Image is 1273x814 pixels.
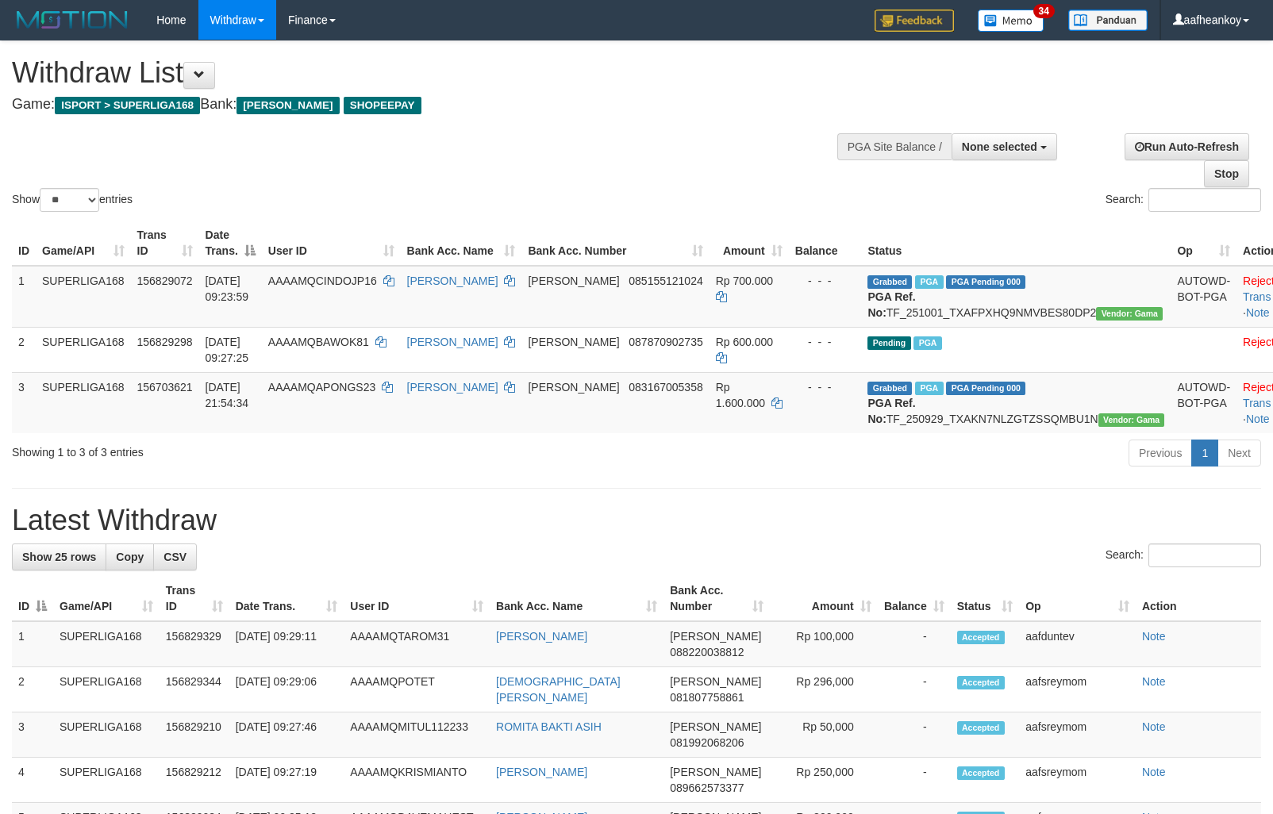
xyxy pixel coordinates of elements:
[206,381,249,409] span: [DATE] 21:54:34
[229,621,344,667] td: [DATE] 09:29:11
[490,576,663,621] th: Bank Acc. Name: activate to sort column ascending
[951,576,1020,621] th: Status: activate to sort column ascending
[137,381,193,394] span: 156703621
[957,766,1005,780] span: Accepted
[1096,307,1163,321] span: Vendor URL: https://trx31.1velocity.biz
[53,576,160,621] th: Game/API: activate to sort column ascending
[55,97,200,114] span: ISPORT > SUPERLIGA168
[131,221,199,266] th: Trans ID: activate to sort column ascending
[770,621,878,667] td: Rp 100,000
[206,275,249,303] span: [DATE] 09:23:59
[1148,188,1261,212] input: Search:
[1204,160,1249,187] a: Stop
[53,712,160,758] td: SUPERLIGA168
[268,275,377,287] span: AAAAMQCINDOJP16
[407,275,498,287] a: [PERSON_NAME]
[268,336,369,348] span: AAAAMQBAWOK81
[861,372,1171,433] td: TF_250929_TXAKN7NLZGTZSSQMBU1N
[12,266,36,328] td: 1
[962,140,1037,153] span: None selected
[12,758,53,803] td: 4
[770,667,878,712] td: Rp 296,000
[629,381,702,394] span: Copy 083167005358 to clipboard
[957,676,1005,689] span: Accepted
[12,327,36,372] td: 2
[1019,621,1136,667] td: aafduntev
[344,576,490,621] th: User ID: activate to sort column ascending
[867,275,912,289] span: Grabbed
[957,721,1005,735] span: Accepted
[153,543,197,570] a: CSV
[407,381,498,394] a: [PERSON_NAME]
[36,266,131,328] td: SUPERLIGA168
[53,758,160,803] td: SUPERLIGA168
[1019,576,1136,621] th: Op: activate to sort column ascending
[1106,188,1261,212] label: Search:
[160,712,229,758] td: 156829210
[795,379,856,395] div: - - -
[867,290,915,319] b: PGA Ref. No:
[528,336,619,348] span: [PERSON_NAME]
[1246,306,1270,319] a: Note
[160,621,229,667] td: 156829329
[344,621,490,667] td: AAAAMQTAROM31
[12,221,36,266] th: ID
[1019,667,1136,712] td: aafsreymom
[344,667,490,712] td: AAAAMQPOTET
[716,336,773,348] span: Rp 600.000
[496,675,621,704] a: [DEMOGRAPHIC_DATA][PERSON_NAME]
[53,621,160,667] td: SUPERLIGA168
[344,712,490,758] td: AAAAMQMITUL112233
[528,381,619,394] span: [PERSON_NAME]
[915,275,943,289] span: Marked by aafheankoy
[12,505,1261,536] h1: Latest Withdraw
[268,381,375,394] span: AAAAMQAPONGS23
[1033,4,1055,18] span: 34
[1068,10,1148,31] img: panduan.png
[496,720,602,733] a: ROMITA BAKTI ASIH
[670,630,761,643] span: [PERSON_NAME]
[867,336,910,350] span: Pending
[716,381,765,409] span: Rp 1.600.000
[861,221,1171,266] th: Status
[1019,758,1136,803] td: aafsreymom
[12,188,133,212] label: Show entries
[262,221,401,266] th: User ID: activate to sort column ascending
[496,630,587,643] a: [PERSON_NAME]
[795,334,856,350] div: - - -
[629,275,702,287] span: Copy 085155121024 to clipboard
[22,551,96,563] span: Show 25 rows
[1148,543,1261,567] input: Search:
[1136,576,1261,621] th: Action
[229,576,344,621] th: Date Trans.: activate to sort column ascending
[913,336,941,350] span: Marked by aafheankoy
[521,221,709,266] th: Bank Acc. Number: activate to sort column ascending
[1125,133,1249,160] a: Run Auto-Refresh
[12,621,53,667] td: 1
[344,97,421,114] span: SHOPEEPAY
[12,543,106,570] a: Show 25 rows
[957,631,1005,644] span: Accepted
[36,372,131,433] td: SUPERLIGA168
[670,646,744,658] span: Copy 088220038812 to clipboard
[716,275,773,287] span: Rp 700.000
[1142,720,1166,733] a: Note
[12,372,36,433] td: 3
[137,336,193,348] span: 156829298
[206,336,249,364] span: [DATE] 09:27:25
[1191,440,1218,467] a: 1
[36,221,131,266] th: Game/API: activate to sort column ascending
[670,781,744,794] span: Copy 089662573377 to clipboard
[1142,630,1166,643] a: Note
[401,221,522,266] th: Bank Acc. Name: activate to sort column ascending
[867,397,915,425] b: PGA Ref. No:
[670,675,761,688] span: [PERSON_NAME]
[1019,712,1136,758] td: aafsreymom
[1129,440,1192,467] a: Previous
[710,221,789,266] th: Amount: activate to sort column ascending
[229,758,344,803] td: [DATE] 09:27:19
[878,621,951,667] td: -
[12,57,833,89] h1: Withdraw List
[199,221,262,266] th: Date Trans.: activate to sort column descending
[670,736,744,749] span: Copy 081992068206 to clipboard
